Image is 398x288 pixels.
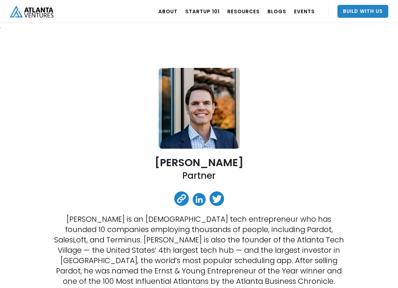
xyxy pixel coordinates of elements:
[227,2,260,20] a: RESOURCES
[182,170,216,182] h2: Partner
[158,2,177,20] a: ABOUT
[185,2,220,20] a: Startup 101
[267,2,286,20] a: BLOGS
[337,5,388,18] a: Build With Us
[155,157,244,168] h2: [PERSON_NAME]
[52,214,346,286] p: [PERSON_NAME] is an [DEMOGRAPHIC_DATA] tech entrepreneur who has founded 10 companies employing t...
[294,2,315,20] a: EVENTS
